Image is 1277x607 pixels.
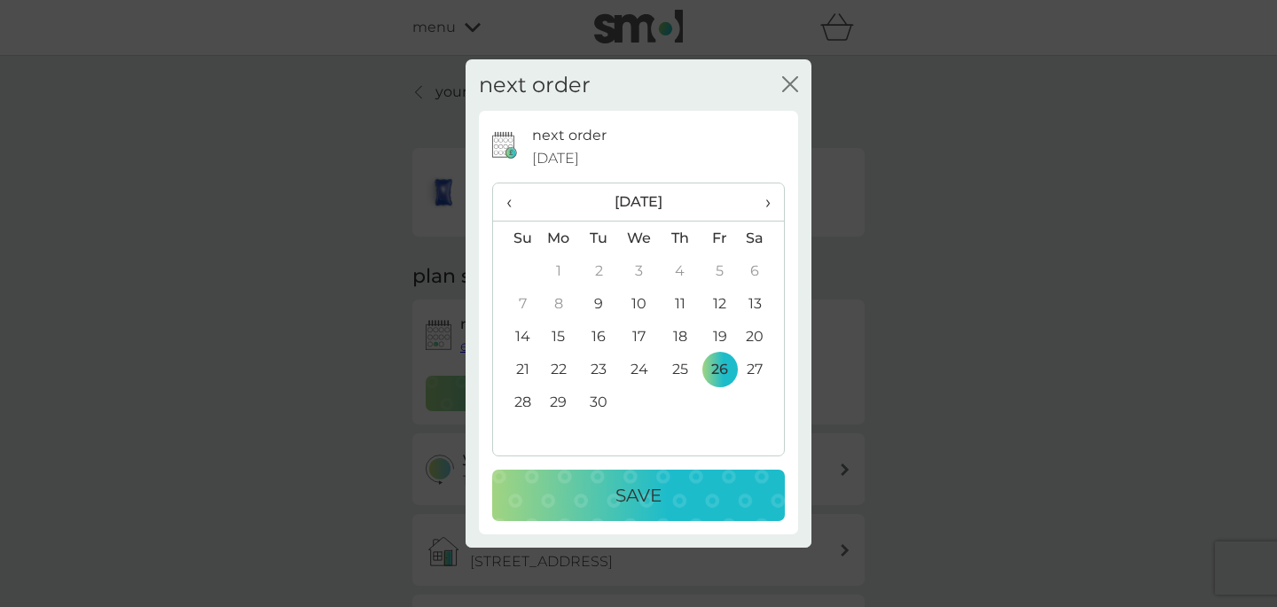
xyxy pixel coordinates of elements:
[700,222,740,255] th: Fr
[492,470,785,521] button: Save
[619,254,660,287] td: 3
[660,287,700,320] td: 11
[700,353,740,385] td: 26
[660,222,700,255] th: Th
[619,222,660,255] th: We
[493,320,538,353] td: 14
[538,287,579,320] td: 8
[579,287,619,320] td: 9
[740,254,784,287] td: 6
[619,320,660,353] td: 17
[493,222,538,255] th: Su
[538,183,740,222] th: [DATE]
[700,320,740,353] td: 19
[538,385,579,418] td: 29
[660,254,700,287] td: 4
[740,287,784,320] td: 13
[493,287,538,320] td: 7
[532,147,579,170] span: [DATE]
[579,222,619,255] th: Tu
[615,481,662,510] p: Save
[619,287,660,320] td: 10
[538,254,579,287] td: 1
[782,76,798,95] button: close
[532,124,607,147] p: next order
[619,353,660,385] td: 24
[740,222,784,255] th: Sa
[506,183,525,221] span: ‹
[493,385,538,418] td: 28
[740,320,784,353] td: 20
[579,320,619,353] td: 16
[579,385,619,418] td: 30
[579,254,619,287] td: 2
[660,320,700,353] td: 18
[579,353,619,385] td: 23
[538,353,579,385] td: 22
[753,183,771,221] span: ›
[700,287,740,320] td: 12
[660,353,700,385] td: 25
[700,254,740,287] td: 5
[538,222,579,255] th: Mo
[740,353,784,385] td: 27
[538,320,579,353] td: 15
[493,353,538,385] td: 21
[479,73,591,98] h2: next order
